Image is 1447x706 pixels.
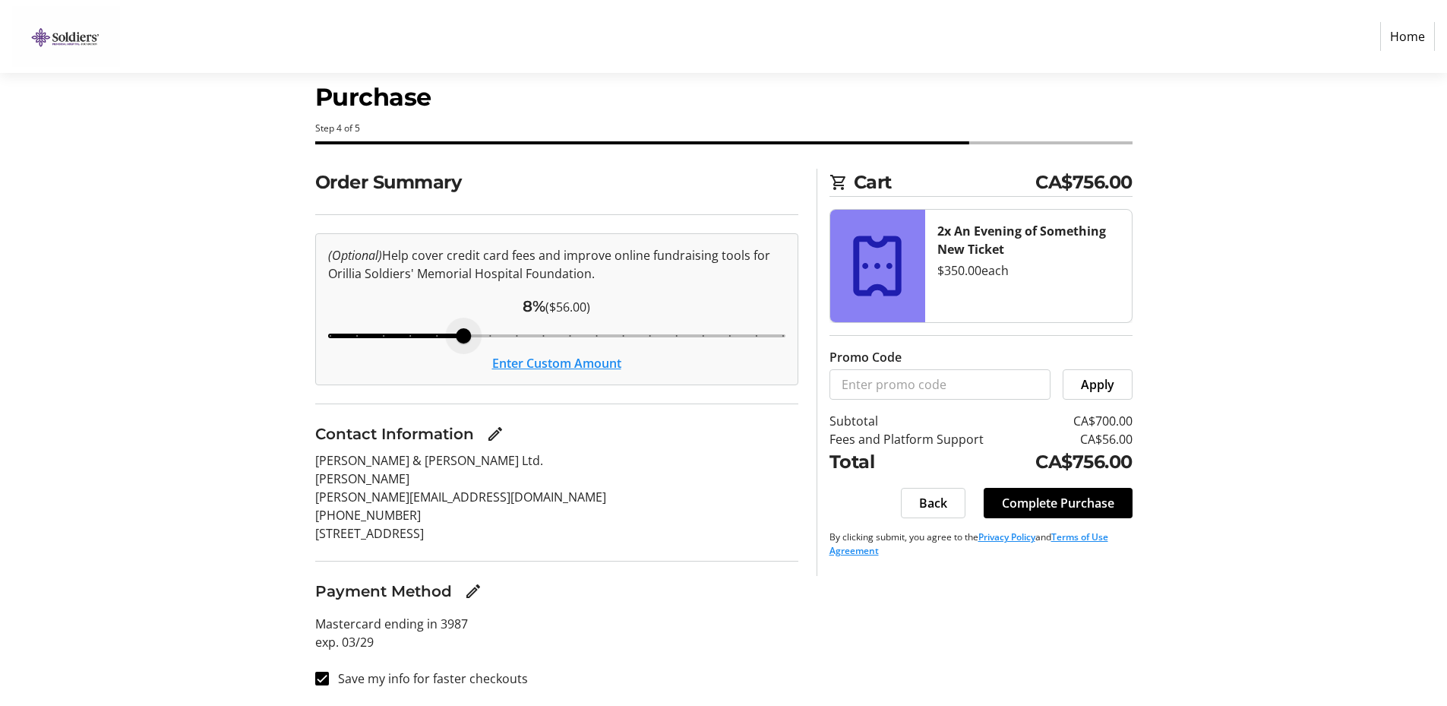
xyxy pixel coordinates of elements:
span: 8% [523,297,545,315]
div: ($56.00) [328,295,785,318]
td: CA$56.00 [1016,430,1133,448]
h3: Payment Method [315,580,452,603]
div: $350.00 each [937,261,1120,280]
td: Fees and Platform Support [829,430,1016,448]
h2: Order Summary [315,169,798,196]
button: Apply [1063,369,1133,400]
span: Complete Purchase [1002,494,1114,512]
td: CA$700.00 [1016,412,1133,430]
button: Back [901,488,965,518]
td: CA$756.00 [1016,448,1133,476]
td: Subtotal [829,412,1016,430]
span: CA$756.00 [1035,169,1133,196]
button: Complete Purchase [984,488,1133,518]
span: Back [919,494,947,512]
p: [PHONE_NUMBER] [315,506,798,524]
h3: Contact Information [315,423,474,445]
td: Total [829,448,1016,476]
input: Enter promo code [829,369,1050,400]
p: Mastercard ending in 3987 exp. 03/29 [315,615,798,651]
p: [PERSON_NAME] & [PERSON_NAME] Ltd. [315,451,798,470]
img: Orillia Soldiers' Memorial Hospital Foundation's Logo [12,6,120,67]
h1: Purchase [315,79,1133,116]
span: Cart [854,169,1036,196]
label: Promo Code [829,348,902,366]
span: Apply [1081,375,1114,394]
em: (Optional) [328,247,382,264]
p: [PERSON_NAME][EMAIL_ADDRESS][DOMAIN_NAME] [315,488,798,506]
div: Step 4 of 5 [315,122,1133,135]
button: Enter Custom Amount [492,354,621,372]
button: Edit Contact Information [480,419,510,449]
a: Privacy Policy [978,530,1035,543]
p: [PERSON_NAME] [315,470,798,488]
p: By clicking submit, you agree to the and [829,530,1133,558]
p: Help cover credit card fees and improve online fundraising tools for Orillia Soldiers' Memorial H... [328,246,785,283]
p: [STREET_ADDRESS] [315,524,798,543]
strong: 2x An Evening of Something New Ticket [937,223,1106,258]
a: Home [1380,22,1435,51]
a: Terms of Use Agreement [829,530,1108,557]
button: Edit Payment Method [458,576,488,606]
label: Save my info for faster checkouts [329,670,528,688]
